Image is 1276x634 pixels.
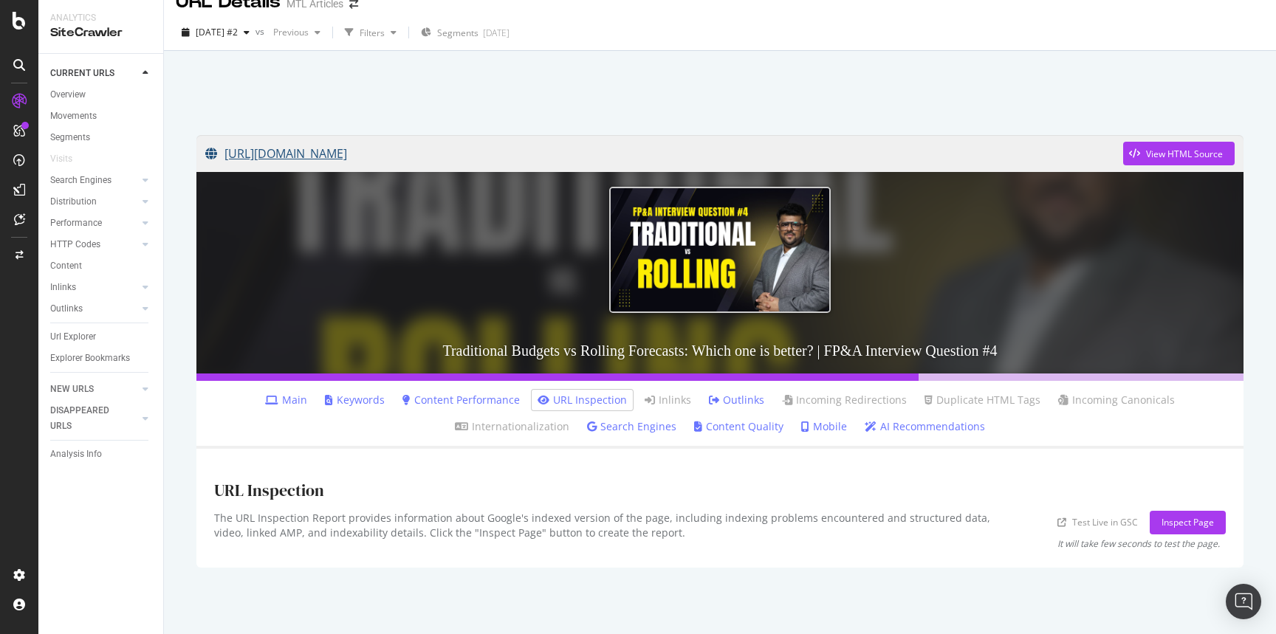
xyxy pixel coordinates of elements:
a: Content [50,258,153,274]
div: [DATE] [483,27,510,39]
a: Inlinks [645,393,691,407]
a: [URL][DOMAIN_NAME] [205,135,1123,172]
button: Filters [339,21,402,44]
a: Search Engines [50,173,138,188]
span: Segments [437,27,478,39]
div: Search Engines [50,173,112,188]
a: Distribution [50,194,138,210]
a: Duplicate HTML Tags [925,393,1040,407]
h3: Traditional Budgets vs Rolling Forecasts: Which one is better? | FP&A Interview Question #4 [196,328,1244,373]
a: Test Live in GSC [1057,514,1138,530]
div: Explorer Bookmarks [50,351,130,366]
a: Content Performance [402,393,520,407]
a: Incoming Redirections [782,393,907,407]
a: AI Recommendations [865,419,985,434]
a: Outlinks [709,393,764,407]
a: Url Explorer [50,329,153,345]
a: CURRENT URLS [50,66,138,81]
button: [DATE] #2 [176,21,255,44]
div: Movements [50,108,97,124]
div: The URL Inspection Report provides information about Google's indexed version of the page, includ... [214,511,1004,550]
div: Distribution [50,194,97,210]
div: It will take few seconds to test the page. [1057,537,1220,550]
div: HTTP Codes [50,237,100,252]
span: vs [255,25,267,38]
div: Analysis Info [50,447,102,462]
a: Incoming Canonicals [1058,393,1175,407]
a: HTTP Codes [50,237,138,252]
a: Main [265,393,307,407]
h1: URL Inspection [214,481,324,499]
a: Performance [50,216,138,231]
button: View HTML Source [1123,142,1235,165]
div: SiteCrawler [50,24,151,41]
a: Inlinks [50,280,138,295]
div: Segments [50,130,90,145]
img: Traditional Budgets vs Rolling Forecasts: Which one is better? | FP&A Interview Question #4 [609,187,831,313]
div: Overview [50,87,86,103]
div: Open Intercom Messenger [1226,584,1261,619]
a: Overview [50,87,153,103]
div: Analytics [50,12,151,24]
div: Url Explorer [50,329,96,345]
a: Mobile [801,419,847,434]
div: Filters [360,27,385,39]
div: Outlinks [50,301,83,317]
a: Search Engines [587,419,676,434]
a: Movements [50,108,153,124]
div: DISAPPEARED URLS [50,403,125,434]
a: Keywords [325,393,385,407]
a: Outlinks [50,301,138,317]
a: Segments [50,130,153,145]
div: Visits [50,151,72,167]
div: Inlinks [50,280,76,295]
button: Previous [267,21,326,44]
div: Content [50,258,82,274]
div: Inspect Page [1162,516,1214,528]
a: Internationalization [455,419,569,434]
a: DISAPPEARED URLS [50,403,138,434]
button: Segments[DATE] [415,21,515,44]
a: NEW URLS [50,382,138,397]
a: URL Inspection [538,393,627,407]
button: Inspect Page [1150,511,1226,534]
a: Content Quality [694,419,783,434]
a: Analysis Info [50,447,153,462]
span: 2025 Sep. 26th #2 [196,26,238,38]
div: CURRENT URLS [50,66,114,81]
span: Previous [267,26,309,38]
div: View HTML Source [1146,148,1223,160]
div: NEW URLS [50,382,94,397]
div: Performance [50,216,102,231]
a: Explorer Bookmarks [50,351,153,366]
a: Visits [50,151,87,167]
